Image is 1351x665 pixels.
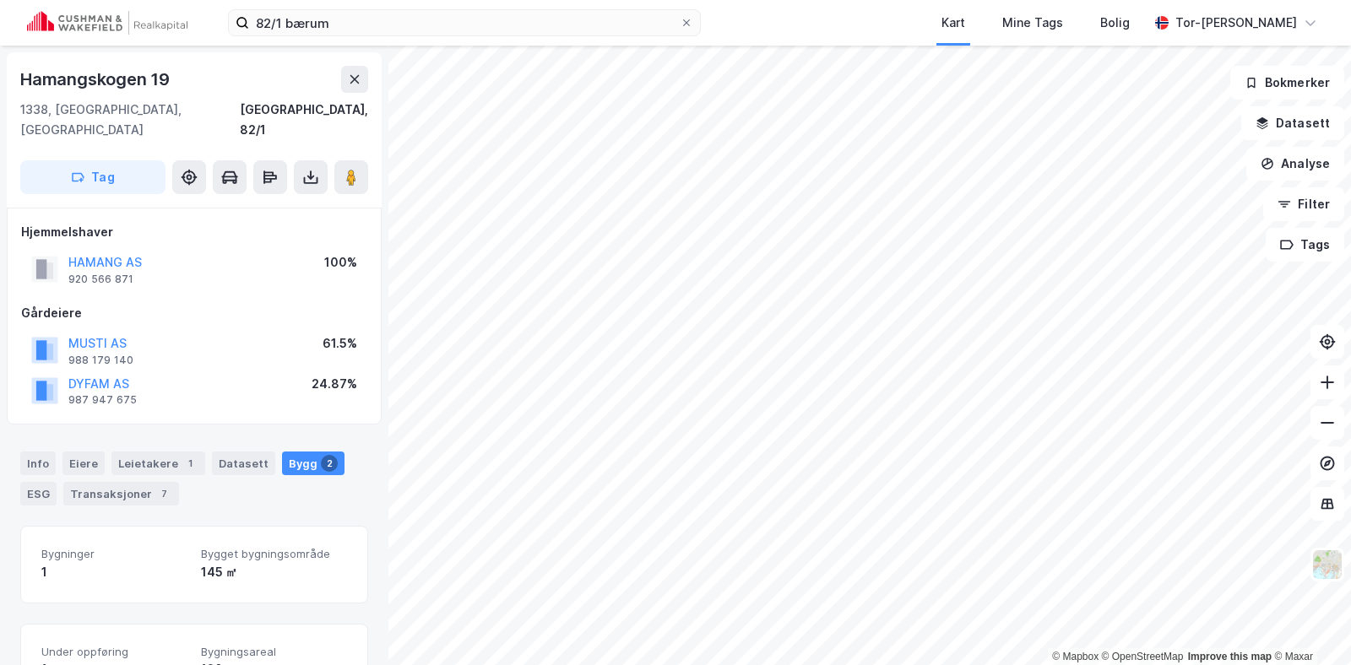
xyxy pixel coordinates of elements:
[1052,651,1099,662] a: Mapbox
[1188,651,1272,662] a: Improve this map
[41,547,187,561] span: Bygninger
[1241,106,1344,140] button: Datasett
[111,451,205,475] div: Leietakere
[63,482,179,506] div: Transaksjoner
[20,160,165,194] button: Tag
[41,562,187,582] div: 1
[1266,228,1344,262] button: Tags
[324,252,357,273] div: 100%
[62,451,105,475] div: Eiere
[68,393,137,407] div: 987 947 675
[1263,187,1344,221] button: Filter
[249,10,680,35] input: Søk på adresse, matrikkel, gårdeiere, leietakere eller personer
[155,485,172,502] div: 7
[1100,13,1130,33] div: Bolig
[68,354,133,367] div: 988 179 140
[1267,584,1351,665] iframe: Chat Widget
[323,333,357,354] div: 61.5%
[1267,584,1351,665] div: Kontrollprogram for chat
[68,273,133,286] div: 920 566 871
[20,66,173,93] div: Hamangskogen 19
[201,547,347,561] span: Bygget bygningsområde
[240,100,368,140] div: [GEOGRAPHIC_DATA], 82/1
[182,455,198,472] div: 1
[1175,13,1297,33] div: Tor-[PERSON_NAME]
[312,374,357,394] div: 24.87%
[201,562,347,582] div: 145 ㎡
[1246,147,1344,181] button: Analyse
[20,451,56,475] div: Info
[27,11,187,35] img: cushman-wakefield-realkapital-logo.202ea83816669bd177139c58696a8fa1.svg
[201,645,347,659] span: Bygningsareal
[1102,651,1184,662] a: OpenStreetMap
[21,303,367,323] div: Gårdeiere
[212,451,275,475] div: Datasett
[321,455,338,472] div: 2
[41,645,187,659] span: Under oppføring
[1230,66,1344,100] button: Bokmerker
[1002,13,1063,33] div: Mine Tags
[20,100,240,140] div: 1338, [GEOGRAPHIC_DATA], [GEOGRAPHIC_DATA]
[1311,549,1343,581] img: Z
[941,13,965,33] div: Kart
[20,482,57,506] div: ESG
[282,451,345,475] div: Bygg
[21,222,367,242] div: Hjemmelshaver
